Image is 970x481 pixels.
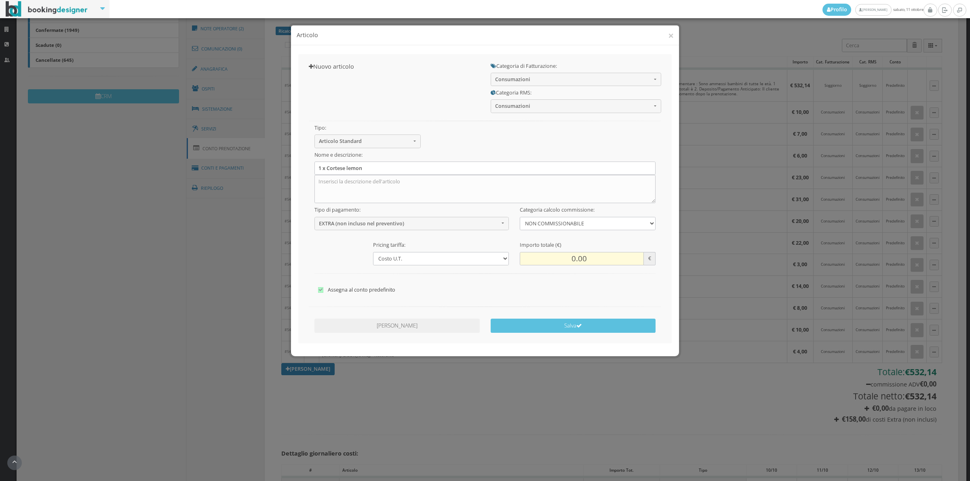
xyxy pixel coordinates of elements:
h5: Categoria calcolo commissione: [520,207,656,213]
h5: Tipo di pagamento: [314,207,509,213]
h5: Tipo: [314,125,421,131]
span: sabato, 11 ottobre [822,4,924,16]
button: × [668,30,674,40]
span: EXTRA (non incluso nel preventivo) [319,221,499,227]
img: BookingDesigner.com [6,1,88,17]
h4: Nuovo articolo [309,63,479,70]
span: Consumazioni [495,103,652,109]
a: Profilo [822,4,852,16]
label: Assegna al conto predefinito [318,285,652,295]
h5: Nome e descrizione: [314,152,656,158]
h4: Articolo [297,31,674,40]
h5: Categoria RMS: [491,90,661,96]
h5: Importo totale (€) [520,242,656,248]
select: Seleziona il tipo di pricing [373,252,509,265]
span: Consumazioni [495,76,652,82]
span: Articolo Standard [319,138,411,144]
a: [PERSON_NAME] [855,4,891,16]
button: EXTRA (non incluso nel preventivo) [314,217,509,230]
h5: Categoria di Fatturazione: [491,63,661,69]
select: Seleziona il tipo di tariffa [520,217,656,230]
button: Articolo Standard [314,134,421,148]
button: Salva [491,319,656,333]
button: Consumazioni [491,99,661,113]
button: Consumazioni [491,73,661,86]
button: [PERSON_NAME] [314,319,480,333]
h5: Pricing tariffa: [373,242,509,248]
input: Inserisci il nome dell'articolo [314,162,656,175]
span: € [644,252,656,265]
